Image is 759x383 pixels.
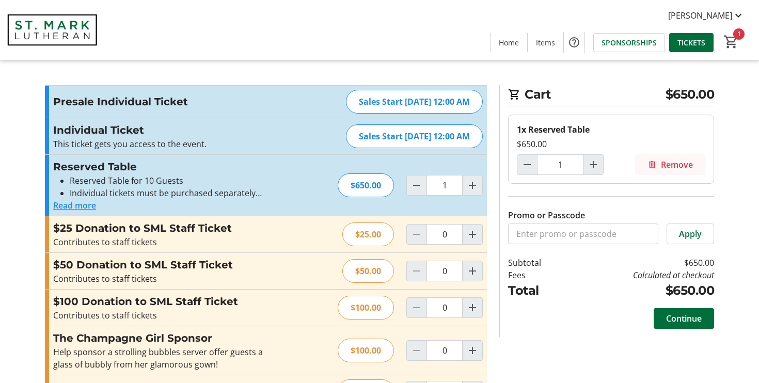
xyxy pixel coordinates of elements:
td: Calculated at checkout [568,269,714,281]
div: $100.00 [338,296,394,320]
span: SPONSORSHIPS [602,37,657,48]
h3: $100 Donation to SML Staff Ticket [53,294,279,309]
a: Home [491,33,527,52]
button: Increment by one [463,341,482,360]
button: [PERSON_NAME] [660,7,753,24]
button: Increment by one [583,155,603,174]
div: Help sponsor a strolling bubbles server offer guests a glass of bubbly from her glamorous gown! [53,346,279,371]
input: Reserved Table Quantity [537,154,583,175]
div: 1x Reserved Table [517,123,705,136]
div: Sales Start [DATE] 12:00 AM [346,90,483,114]
div: Sales Start [DATE] 12:00 AM [346,124,483,148]
input: Reserved Table Quantity [426,175,463,196]
span: [PERSON_NAME] [668,9,732,22]
h3: $25 Donation to SML Staff Ticket [53,220,279,236]
span: Home [499,37,519,48]
div: $650.00 [517,138,705,150]
span: Items [536,37,555,48]
span: Apply [679,228,702,240]
h3: Presale Individual Ticket [53,94,279,109]
div: $100.00 [338,339,394,362]
h2: Cart [508,85,714,106]
input: Enter promo or passcode [508,224,658,244]
img: St. Mark Lutheran School's Logo [6,4,98,56]
button: Help [564,32,584,53]
button: Increment by one [463,298,482,317]
button: Decrement by one [517,155,537,174]
button: Increment by one [463,225,482,244]
input: $25 Donation to SML Staff Ticket Quantity [426,224,463,245]
a: TICKETS [669,33,714,52]
button: Decrement by one [407,175,426,195]
span: TICKETS [677,37,705,48]
div: Contributes to staff tickets [53,273,279,285]
div: Contributes to staff tickets [53,309,279,322]
div: $25.00 [342,222,394,246]
td: $650.00 [568,281,714,300]
input: $100 Donation to SML Staff Ticket Quantity [426,297,463,318]
input: $50 Donation to SML Staff Ticket Quantity [426,261,463,281]
input: The Champagne Girl Sponsor Quantity [426,340,463,361]
h3: The Champagne Girl Sponsor [53,330,279,346]
button: Cart [722,33,740,51]
td: Fees [508,269,568,281]
span: Remove [661,158,693,171]
button: Increment by one [463,175,482,195]
li: Individual tickets must be purchased separately [70,187,279,199]
label: Promo or Passcode [508,209,585,221]
button: Apply [667,224,714,244]
td: Total [508,281,568,300]
button: Continue [654,308,714,329]
a: Items [528,33,563,52]
div: $650.00 [338,173,394,197]
a: SPONSORSHIPS [593,33,665,52]
h3: $50 Donation to SML Staff Ticket [53,257,279,273]
button: Remove [635,154,705,175]
td: Subtotal [508,257,568,269]
div: Contributes to staff tickets [53,236,279,248]
li: Reserved Table for 10 Guests [70,174,279,187]
td: $650.00 [568,257,714,269]
h3: Reserved Table [53,159,279,174]
div: $50.00 [342,259,394,283]
button: Read more [53,199,96,212]
span: $650.00 [666,85,715,104]
div: This ticket gets you access to the event. [53,138,279,150]
span: Continue [666,312,702,325]
h3: Individual Ticket [53,122,279,138]
button: Increment by one [463,261,482,281]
